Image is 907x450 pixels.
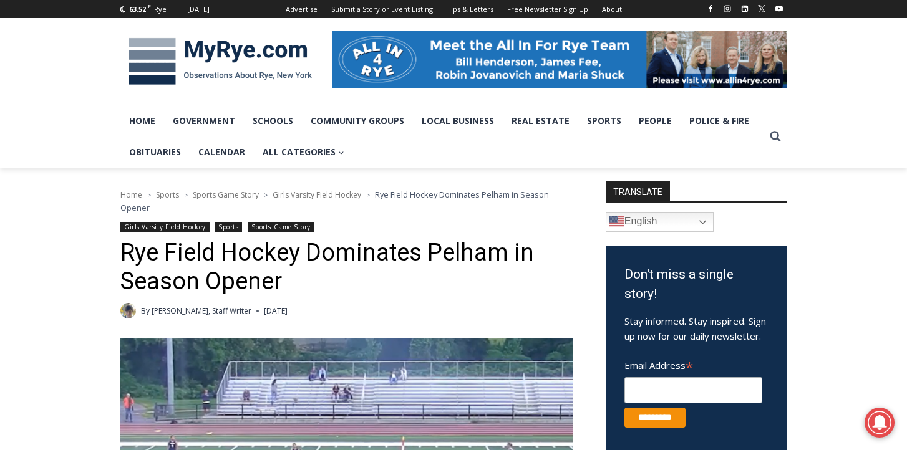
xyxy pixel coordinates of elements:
[193,189,259,200] a: Sports Game Story
[302,105,413,136] a: Community Groups
[764,125,787,148] button: View Search Form
[187,4,210,15] div: [DATE]
[154,4,167,15] div: Rye
[737,1,752,16] a: Linkedin
[624,314,768,343] p: Stay informed. Stay inspired. Sign up now for our daily newsletter.
[413,105,503,136] a: Local Business
[366,191,370,199] span: >
[606,212,714,232] a: English
[624,353,762,375] label: Email Address
[120,303,136,318] img: (PHOTO: MyRye.com 2024 Head Intern, Editor and now Staff Writer Charlie Morris. Contributed.)Char...
[120,105,164,136] a: Home
[578,105,630,136] a: Sports
[120,222,210,232] a: Girls Varsity Field Hockey
[156,189,179,200] a: Sports
[120,303,136,318] a: Author image
[630,105,681,136] a: People
[248,222,314,232] a: Sports Game Story
[120,189,142,200] a: Home
[120,239,573,295] h1: Rye Field Hockey Dominates Pelham in Season Opener
[120,188,573,214] nav: Breadcrumbs
[263,145,344,159] span: All Categories
[332,31,787,87] img: All in for Rye
[772,1,787,16] a: YouTube
[184,191,188,199] span: >
[264,191,268,199] span: >
[120,29,320,94] img: MyRye.com
[624,265,768,304] h3: Don't miss a single story!
[120,105,764,168] nav: Primary Navigation
[244,105,302,136] a: Schools
[609,214,624,229] img: en
[703,1,718,16] a: Facebook
[147,191,151,199] span: >
[681,105,758,136] a: Police & Fire
[120,189,549,213] span: Rye Field Hockey Dominates Pelham in Season Opener
[273,189,361,200] a: Girls Varsity Field Hockey
[720,1,735,16] a: Instagram
[503,105,578,136] a: Real Estate
[190,136,254,168] a: Calendar
[141,305,150,317] span: By
[254,136,353,168] a: All Categories
[606,181,670,201] strong: TRANSLATE
[264,305,288,317] time: [DATE]
[120,136,190,168] a: Obituaries
[152,305,251,316] a: [PERSON_NAME], Staff Writer
[164,105,244,136] a: Government
[215,222,242,232] a: Sports
[754,1,769,16] a: X
[129,4,146,14] span: 63.52
[148,2,151,9] span: F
